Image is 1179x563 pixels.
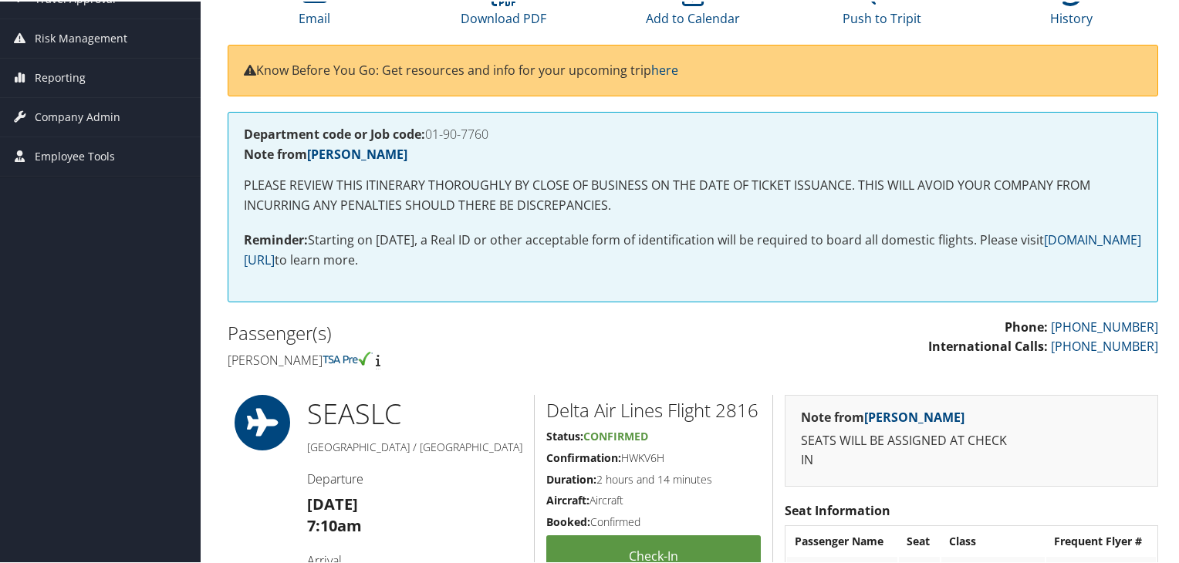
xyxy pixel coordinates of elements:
strong: Phone: [1005,317,1048,334]
th: Seat [899,526,940,554]
h5: Confirmed [546,513,761,528]
img: tsa-precheck.png [323,350,373,364]
p: Know Before You Go: Get resources and info for your upcoming trip [244,59,1142,79]
span: Risk Management [35,18,127,56]
strong: Department code or Job code: [244,124,425,141]
p: Starting on [DATE], a Real ID or other acceptable form of identification will be required to boar... [244,229,1142,268]
span: Company Admin [35,96,120,135]
th: Frequent Flyer # [1046,526,1156,554]
h2: Passenger(s) [228,319,681,345]
strong: Reminder: [244,230,308,247]
a: [DOMAIN_NAME][URL] [244,230,1141,267]
strong: Note from [801,407,964,424]
strong: International Calls: [928,336,1048,353]
th: Passenger Name [787,526,897,554]
h5: [GEOGRAPHIC_DATA] / [GEOGRAPHIC_DATA] [307,438,522,453]
a: [PHONE_NUMBER] [1051,336,1158,353]
h5: HWKV6H [546,449,761,464]
a: [PERSON_NAME] [864,407,964,424]
strong: Duration: [546,470,596,485]
strong: Note from [244,144,407,161]
span: Confirmed [583,427,648,442]
strong: Status: [546,427,583,442]
h1: SEA SLC [307,393,522,432]
h5: 2 hours and 14 minutes [546,470,761,486]
p: PLEASE REVIEW THIS ITINERARY THOROUGHLY BY CLOSE OF BUSINESS ON THE DATE OF TICKET ISSUANCE. THIS... [244,174,1142,214]
strong: Seat Information [785,501,890,517]
strong: Booked: [546,513,590,528]
h5: Aircraft [546,491,761,507]
a: [PHONE_NUMBER] [1051,317,1158,334]
strong: [DATE] [307,492,358,513]
strong: Confirmation: [546,449,621,464]
a: here [651,60,678,77]
strong: 7:10am [307,514,362,534]
h2: Delta Air Lines Flight 2816 [546,396,761,422]
span: Reporting [35,57,86,96]
strong: Aircraft: [546,491,589,506]
p: SEATS WILL BE ASSIGNED AT CHECK IN [801,430,1142,469]
span: Employee Tools [35,136,115,174]
h4: 01-90-7760 [244,126,1142,139]
a: [PERSON_NAME] [307,144,407,161]
th: Class [941,526,1045,554]
h4: Departure [307,469,522,486]
h4: [PERSON_NAME] [228,350,681,367]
